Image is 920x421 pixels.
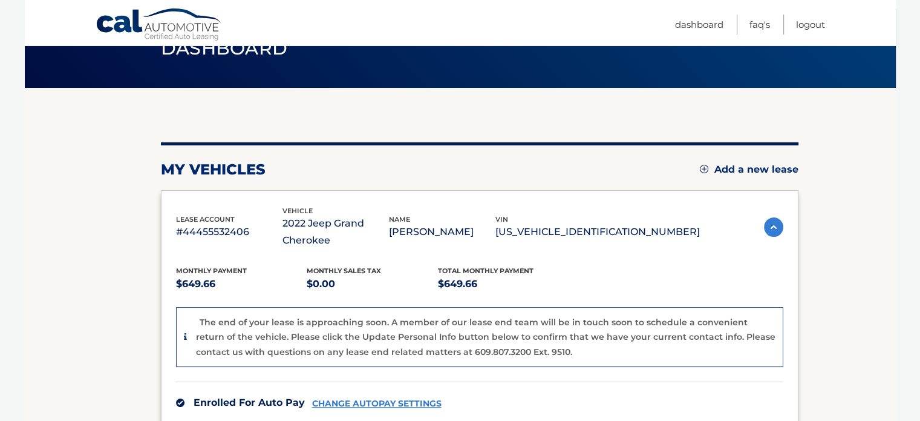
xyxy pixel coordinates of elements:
[176,399,184,407] img: check.svg
[495,224,700,240] p: [US_VEHICLE_IDENTIFICATION_NUMBER]
[675,15,723,35] a: Dashboard
[495,215,508,224] span: vin
[176,224,282,240] p: #44455532406
[282,215,389,249] p: 2022 Jeep Grand Cherokee
[700,164,798,176] a: Add a new lease
[307,267,381,275] span: Monthly sales Tax
[161,37,288,59] span: Dashboard
[438,276,569,293] p: $649.66
[389,224,495,240] p: [PERSON_NAME]
[282,207,313,215] span: vehicle
[438,267,533,275] span: Total Monthly Payment
[176,276,307,293] p: $649.66
[312,399,442,409] a: CHANGE AUTOPAY SETTINGS
[796,15,825,35] a: Logout
[307,276,438,293] p: $0.00
[96,8,223,43] a: Cal Automotive
[196,317,775,357] p: The end of your lease is approaching soon. A member of our lease end team will be in touch soon t...
[161,161,266,179] h2: my vehicles
[176,267,247,275] span: Monthly Payment
[389,215,410,224] span: name
[194,397,305,408] span: Enrolled For Auto Pay
[700,165,708,173] img: add.svg
[176,215,235,224] span: lease account
[764,217,783,237] img: accordion-active.svg
[749,15,770,35] a: FAQ's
